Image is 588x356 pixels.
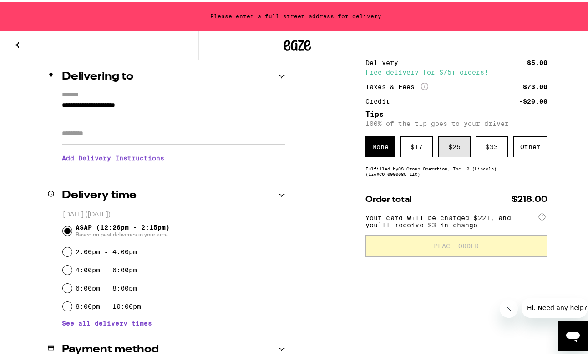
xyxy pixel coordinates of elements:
h2: Delivering to [62,70,133,80]
h3: Add Delivery Instructions [62,146,285,167]
button: Place Order [365,233,547,255]
span: Place Order [434,241,479,247]
div: $ 33 [476,135,508,155]
label: 2:00pm - 4:00pm [76,246,137,254]
div: Delivery [365,58,405,64]
div: Taxes & Fees [365,81,428,89]
div: $ 17 [400,135,433,155]
span: $218.00 [512,194,547,202]
iframe: Button to launch messaging window [558,320,588,349]
span: Order total [365,194,412,202]
label: 6:00pm - 8:00pm [76,283,137,290]
label: 4:00pm - 6:00pm [76,265,137,272]
label: 8:00pm - 10:00pm [76,301,141,308]
p: We'll contact you at [PHONE_NUMBER] when we arrive [62,167,285,174]
iframe: Close message [500,298,518,316]
h2: Payment method [62,342,159,353]
button: See all delivery times [62,318,152,325]
div: -$20.00 [519,96,547,103]
span: ASAP (12:26pm - 2:15pm) [76,222,170,236]
div: Fulfilled by CS Group Operation, Inc. 2 (Lincoln) (Lic# C9-0000685-LIC ) [365,164,547,175]
p: 100% of the tip goes to your driver [365,118,547,125]
div: $5.00 [527,58,547,64]
div: Other [513,135,547,155]
p: [DATE] ([DATE]) [63,209,285,217]
h5: Tips [365,109,547,116]
iframe: Message from company [522,296,588,316]
div: $ 25 [438,135,471,155]
h2: Delivery time [62,188,137,199]
div: $73.00 [523,82,547,88]
span: Your card will be charged $221, and you’ll receive $3 in change [365,209,537,227]
div: Free delivery for $75+ orders! [365,67,547,74]
div: Credit [365,96,396,103]
span: Based on past deliveries in your area [76,229,170,236]
div: None [365,135,395,155]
